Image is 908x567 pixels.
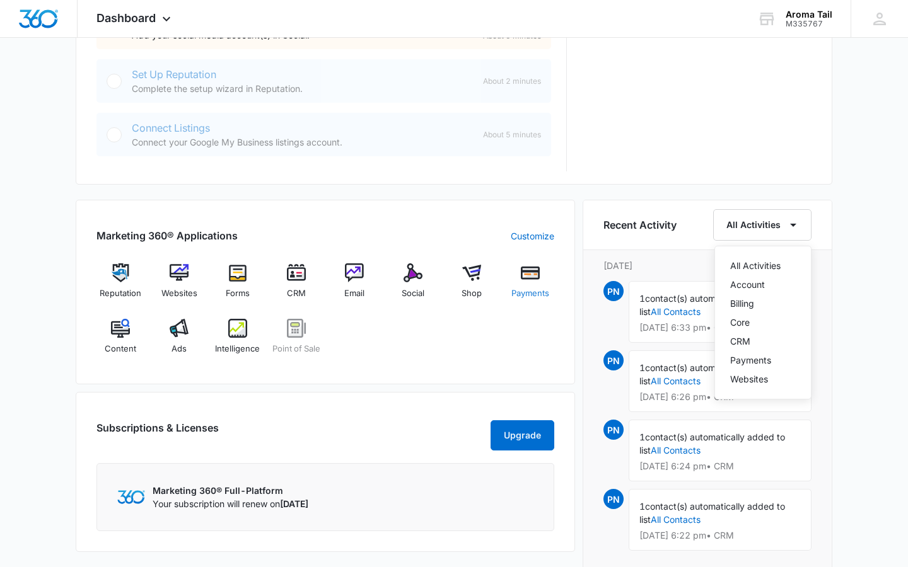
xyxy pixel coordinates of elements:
div: All Activities [730,261,781,270]
span: Shop [462,287,482,300]
span: contact(s) automatically added to list [639,432,785,455]
span: Payments [511,287,549,300]
h6: Recent Activity [603,217,677,232]
span: PN [603,350,624,370]
h2: Marketing 360® Applications [96,228,238,243]
a: Websites [155,263,204,309]
button: CRM [715,332,811,351]
p: Your subscription will renew on [153,497,308,510]
a: Payments [506,263,554,309]
button: Upgrade [491,420,554,450]
span: contact(s) automatically added to list [639,501,785,525]
p: [DATE] 6:26 pm • CRM [639,392,801,401]
a: All Contacts [651,514,701,525]
a: Content [96,319,145,364]
span: 1 [639,362,645,373]
a: Shop [448,263,496,309]
a: Intelligence [214,319,262,364]
p: [DATE] 6:24 pm • CRM [639,462,801,471]
span: 1 [639,501,645,512]
a: Ads [155,319,204,364]
span: About 2 minutes [483,76,541,87]
p: Marketing 360® Full-Platform [153,484,308,497]
div: account id [786,20,832,28]
button: Websites [715,370,811,389]
span: 1 [639,293,645,304]
span: contact(s) automatically added to list [639,293,785,317]
div: Account [730,280,781,289]
span: Email [344,287,364,300]
span: Websites [161,287,197,300]
span: PN [603,281,624,301]
div: Websites [730,375,781,384]
button: All Activities [715,256,811,275]
p: [DATE] [603,259,812,272]
div: account name [786,9,832,20]
button: Billing [715,294,811,313]
a: Reputation [96,263,145,309]
span: Intelligence [215,343,260,355]
div: Billing [730,299,781,308]
p: Complete the setup wizard in Reputation. [132,82,473,95]
p: [DATE] 6:22 pm • CRM [639,531,801,540]
h2: Subscriptions & Licenses [96,420,219,445]
span: 1 [639,432,645,442]
span: Forms [226,287,250,300]
a: Social [389,263,438,309]
a: All Contacts [651,306,701,317]
p: [DATE] 6:33 pm • CRM [639,323,801,332]
button: Account [715,275,811,294]
a: All Contacts [651,445,701,455]
span: PN [603,420,624,440]
a: Forms [214,263,262,309]
p: Connect your Google My Business listings account. [132,135,473,149]
button: All Activities [713,209,812,241]
div: Core [730,318,781,327]
a: Point of Sale [272,319,320,364]
span: contact(s) automatically added to list [639,362,785,386]
span: Ads [172,343,187,355]
img: Marketing 360 Logo [117,490,145,503]
span: About 5 minutes [483,129,541,140]
a: Customize [511,229,554,243]
button: Core [715,313,811,332]
span: Reputation [100,287,141,300]
span: Social [402,287,424,300]
div: CRM [730,337,781,346]
span: Content [105,343,136,355]
span: CRM [287,287,306,300]
a: CRM [272,263,320,309]
a: Email [330,263,379,309]
button: Payments [715,351,811,370]
div: Payments [730,356,781,365]
span: [DATE] [280,498,308,509]
span: Dashboard [96,11,156,25]
a: All Contacts [651,375,701,386]
span: Point of Sale [272,343,320,355]
span: PN [603,489,624,509]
